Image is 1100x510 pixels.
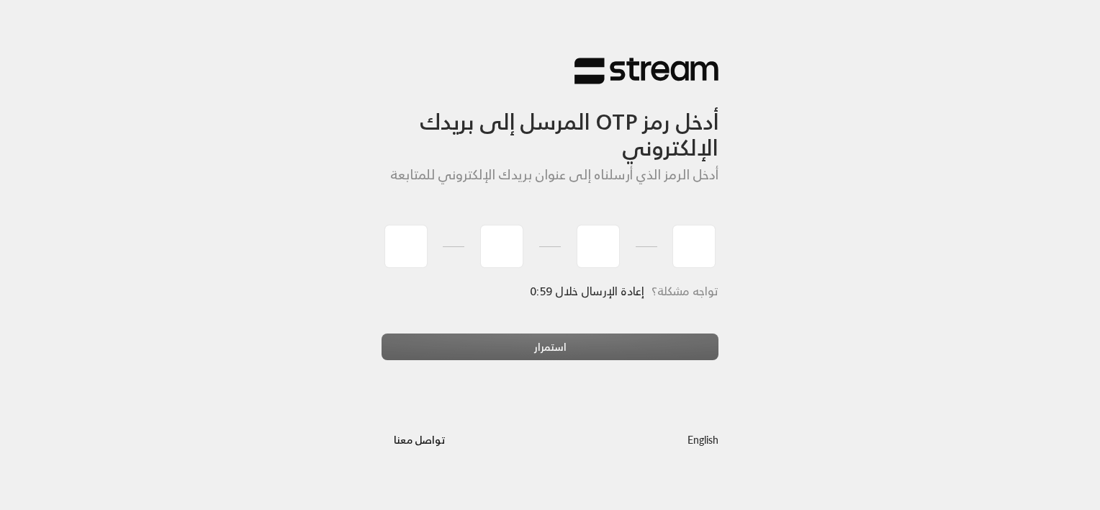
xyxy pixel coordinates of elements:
img: Stream Logo [574,57,718,85]
span: إعادة الإرسال خلال 0:59 [531,281,644,301]
span: تواجه مشكلة؟ [652,281,718,301]
button: تواصل معنا [382,426,457,452]
a: تواصل معنا [382,431,457,449]
a: English [687,426,718,452]
h5: أدخل الرمز الذي أرسلناه إلى عنوان بريدك الإلكتروني للمتابعة [382,167,718,183]
h3: أدخل رمز OTP المرسل إلى بريدك الإلكتروني [382,85,718,161]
